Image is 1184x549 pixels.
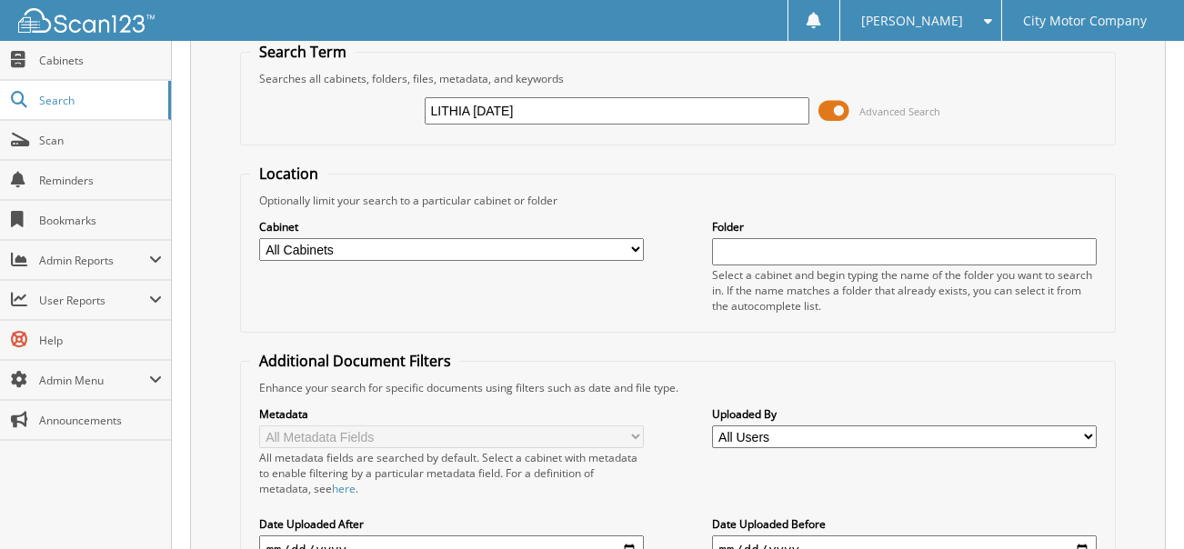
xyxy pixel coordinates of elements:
span: Cabinets [39,53,162,68]
a: here [332,481,356,496]
legend: Location [250,164,327,184]
span: Announcements [39,413,162,428]
label: Date Uploaded After [259,516,645,532]
legend: Additional Document Filters [250,351,460,371]
span: [PERSON_NAME] [861,15,963,26]
label: Folder [712,219,1098,235]
span: Scan [39,133,162,148]
span: City Motor Company [1023,15,1147,26]
label: Cabinet [259,219,645,235]
span: Reminders [39,173,162,188]
div: Searches all cabinets, folders, files, metadata, and keywords [250,71,1107,86]
label: Uploaded By [712,406,1098,422]
span: User Reports [39,293,149,308]
span: Help [39,333,162,348]
img: scan123-logo-white.svg [18,8,155,33]
div: Optionally limit your search to a particular cabinet or folder [250,193,1107,208]
label: Date Uploaded Before [712,516,1098,532]
span: Bookmarks [39,213,162,228]
span: Admin Menu [39,373,149,388]
div: All metadata fields are searched by default. Select a cabinet with metadata to enable filtering b... [259,450,645,496]
span: Admin Reports [39,253,149,268]
div: Select a cabinet and begin typing the name of the folder you want to search in. If the name match... [712,267,1098,314]
span: Search [39,93,159,108]
div: Enhance your search for specific documents using filters such as date and file type. [250,380,1107,395]
legend: Search Term [250,42,356,62]
label: Metadata [259,406,645,422]
span: Advanced Search [859,105,940,118]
